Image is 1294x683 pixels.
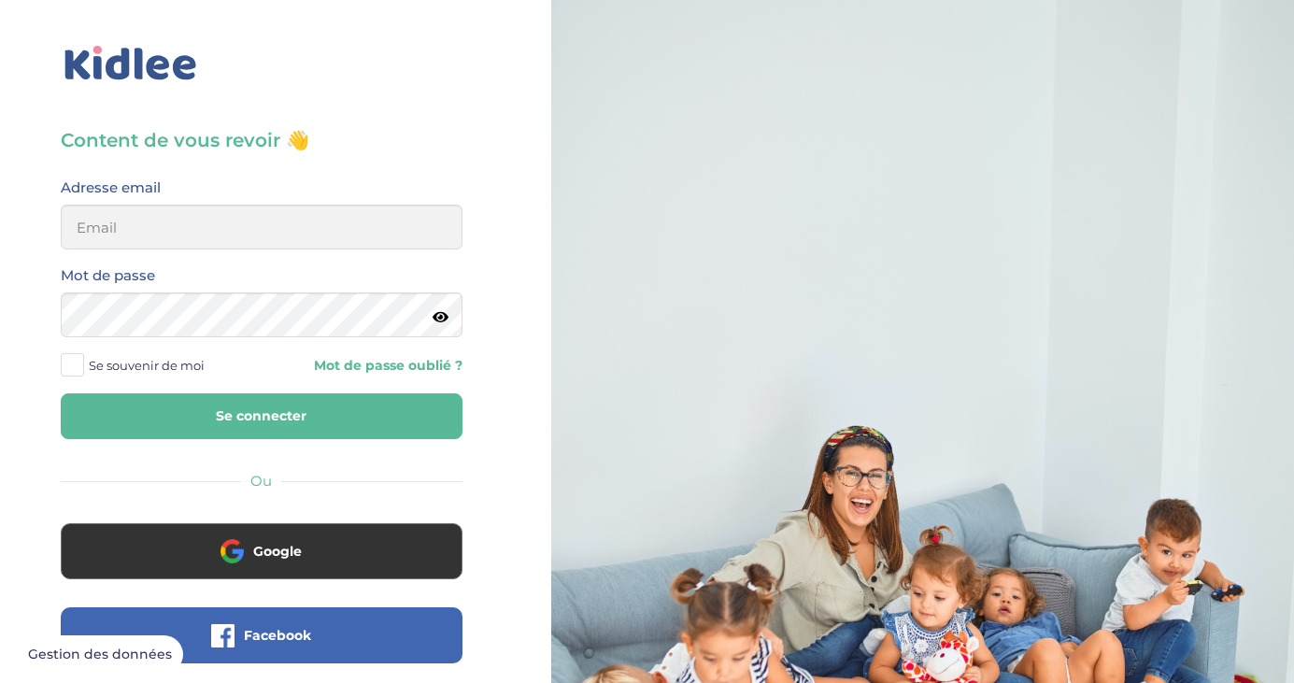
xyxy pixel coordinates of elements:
span: Ou [250,472,272,490]
span: Gestion des données [28,647,172,663]
a: Mot de passe oublié ? [276,357,462,375]
a: Google [61,555,462,573]
button: Gestion des données [17,635,183,675]
button: Google [61,523,462,579]
label: Adresse email [61,176,161,200]
span: Facebook [244,626,311,645]
span: Se souvenir de moi [89,353,205,377]
input: Email [61,205,462,249]
h3: Content de vous revoir 👋 [61,127,462,153]
button: Facebook [61,607,462,663]
span: Google [253,542,302,561]
img: logo_kidlee_bleu [61,42,201,85]
a: Facebook [61,639,462,657]
button: Se connecter [61,393,462,439]
img: google.png [220,539,244,562]
label: Mot de passe [61,263,155,288]
img: facebook.png [211,624,235,647]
